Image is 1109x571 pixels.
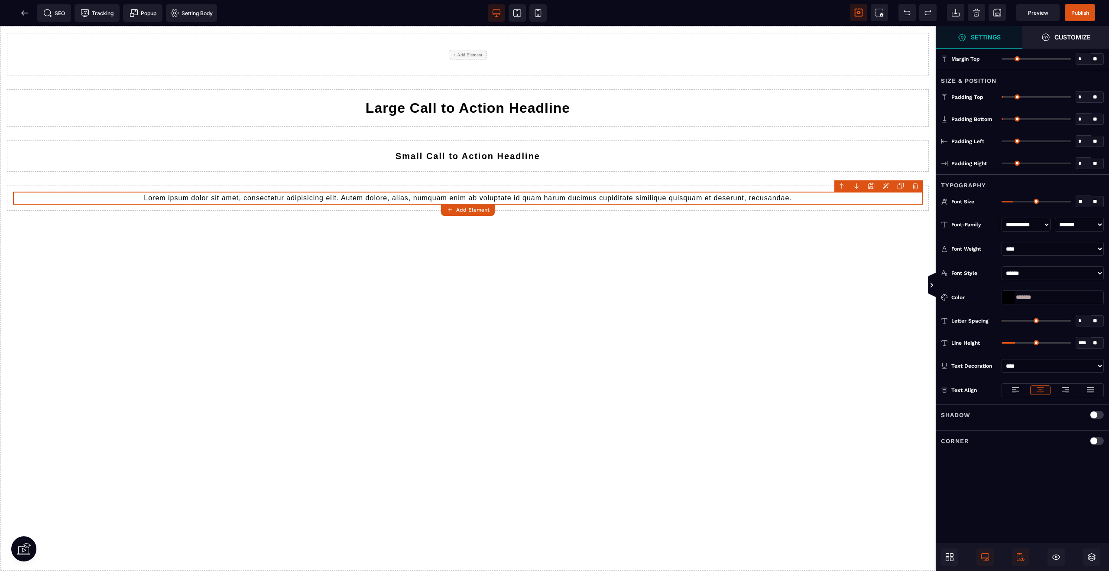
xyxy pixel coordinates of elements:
[989,4,1006,21] span: Save
[81,9,113,17] span: Tracking
[850,4,867,21] span: View components
[1065,4,1095,21] span: Save
[971,34,1001,40] strong: Settings
[1054,34,1090,40] strong: Customize
[43,9,65,17] span: SEO
[441,204,495,216] button: Add Element
[951,138,984,145] span: Padding Left
[919,4,937,21] span: Redo
[951,362,997,370] div: Text Decoration
[898,4,916,21] span: Undo
[941,436,969,446] p: Corner
[1022,26,1109,49] span: Open Style Manager
[951,198,974,205] span: Font Size
[976,548,994,566] span: Is Show Desktop
[941,410,970,420] p: Shadow
[941,548,958,566] span: Open Blocks
[13,69,923,95] h1: Large Call to Action Headline
[37,4,71,22] span: Seo meta data
[951,220,997,229] div: Font-Family
[951,160,987,167] span: Padding Right
[1083,548,1100,566] span: Open Sub Layers
[529,4,547,22] span: View mobile
[1047,548,1065,566] span: Cmd Hidden Block
[936,273,944,299] span: Toggle Views
[871,4,888,21] span: Screenshot
[166,4,217,22] span: Favicon
[951,116,992,123] span: Padding Bottom
[936,26,1022,49] span: Open Style Manager
[1028,10,1048,16] span: Preview
[488,4,505,22] span: View desktop
[456,207,490,213] strong: Add Element
[951,245,997,253] div: Font Weight
[1071,10,1089,16] span: Publish
[123,4,162,22] span: Create Alert Modal
[936,70,1109,86] div: Size & Position
[13,166,923,178] text: Lorem ipsum dolor sit amet, consectetur adipisicing elit. Autem dolore, alias, numquam enim ab vo...
[951,317,989,324] span: Letter Spacing
[75,4,120,22] span: Tracking code
[170,9,213,17] span: Setting Body
[1016,4,1060,21] span: Preview
[936,174,1109,190] div: Typography
[16,4,33,22] span: Back
[947,4,964,21] span: Open Import Webpage
[130,9,156,17] span: Popup
[509,4,526,22] span: View tablet
[951,269,997,277] div: Font Style
[951,293,997,302] div: Color
[1012,548,1029,566] span: Is Show Mobile
[13,121,923,140] h2: Small Call to Action Headline
[968,4,985,21] span: Clear
[951,55,980,62] span: Margin Top
[951,339,980,346] span: Line Height
[951,94,983,101] span: Padding Top
[941,386,977,395] p: Text Align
